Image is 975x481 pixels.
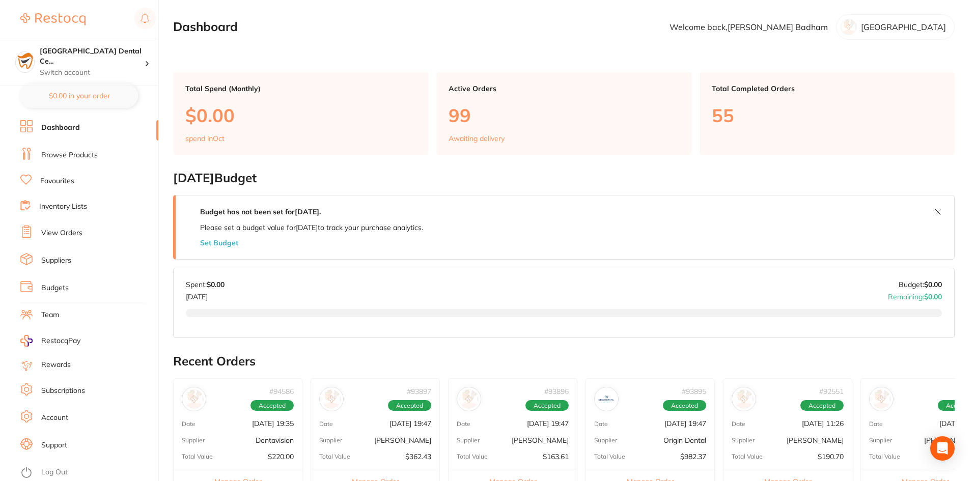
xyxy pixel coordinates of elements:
[732,437,755,444] p: Supplier
[319,420,333,428] p: Date
[457,420,470,428] p: Date
[322,389,341,409] img: Adam Dental
[269,387,294,395] p: # 94586
[41,150,98,160] a: Browse Products
[200,207,321,216] strong: Budget has not been set for [DATE] .
[670,22,828,32] p: Welcome back, [PERSON_NAME] Badham
[930,436,955,461] div: Open Intercom Messenger
[185,105,416,126] p: $0.00
[41,467,68,477] a: Log Out
[597,389,616,409] img: Origin Dental
[20,8,86,31] a: Restocq Logo
[41,228,82,238] a: View Orders
[173,72,428,155] a: Total Spend (Monthly)$0.00spend inOct
[594,420,608,428] p: Date
[802,419,844,428] p: [DATE] 11:26
[173,20,238,34] h2: Dashboard
[663,436,706,444] p: Origin Dental
[712,84,942,93] p: Total Completed Orders
[41,283,69,293] a: Budgets
[712,105,942,126] p: 55
[888,289,942,301] p: Remaining:
[256,436,294,444] p: Dentavision
[319,453,350,460] p: Total Value
[185,134,225,143] p: spend in Oct
[389,419,431,428] p: [DATE] 19:47
[41,310,59,320] a: Team
[185,84,416,93] p: Total Spend (Monthly)
[41,386,85,396] a: Subscriptions
[207,280,225,289] strong: $0.00
[186,289,225,301] p: [DATE]
[184,389,204,409] img: Dentavision
[924,280,942,289] strong: $0.00
[388,400,431,411] span: Accepted
[182,420,196,428] p: Date
[543,452,569,461] p: $163.61
[869,437,892,444] p: Supplier
[924,292,942,301] strong: $0.00
[41,440,67,450] a: Support
[449,84,679,93] p: Active Orders
[869,453,900,460] p: Total Value
[682,387,706,395] p: # 93895
[407,387,431,395] p: # 93897
[252,419,294,428] p: [DATE] 19:35
[186,280,225,289] p: Spent:
[594,437,617,444] p: Supplier
[182,453,213,460] p: Total Value
[40,176,74,186] a: Favourites
[787,436,844,444] p: [PERSON_NAME]
[869,420,883,428] p: Date
[732,420,745,428] p: Date
[319,437,342,444] p: Supplier
[680,452,706,461] p: $982.37
[41,413,68,423] a: Account
[405,452,431,461] p: $362.43
[200,223,423,232] p: Please set a budget value for [DATE] to track your purchase analytics.
[268,452,294,461] p: $220.00
[664,419,706,428] p: [DATE] 19:47
[173,171,955,185] h2: [DATE] Budget
[16,52,34,70] img: Horsham Plaza Dental Centre
[41,360,71,370] a: Rewards
[41,256,71,266] a: Suppliers
[525,400,569,411] span: Accepted
[734,389,754,409] img: Adam Dental
[899,280,942,289] p: Budget:
[700,72,955,155] a: Total Completed Orders55
[20,465,155,481] button: Log Out
[872,389,891,409] img: Henry Schein Halas
[250,400,294,411] span: Accepted
[457,453,488,460] p: Total Value
[818,452,844,461] p: $190.70
[512,436,569,444] p: [PERSON_NAME]
[41,336,80,346] span: RestocqPay
[459,389,479,409] img: Henry Schein Halas
[40,68,145,78] p: Switch account
[732,453,763,460] p: Total Value
[200,239,238,247] button: Set Budget
[20,335,33,347] img: RestocqPay
[436,72,691,155] a: Active Orders99Awaiting delivery
[527,419,569,428] p: [DATE] 19:47
[374,436,431,444] p: [PERSON_NAME]
[20,13,86,25] img: Restocq Logo
[20,83,138,108] button: $0.00 in your order
[800,400,844,411] span: Accepted
[861,22,946,32] p: [GEOGRAPHIC_DATA]
[182,437,205,444] p: Supplier
[173,354,955,369] h2: Recent Orders
[663,400,706,411] span: Accepted
[449,105,679,126] p: 99
[449,134,505,143] p: Awaiting delivery
[819,387,844,395] p: # 92551
[40,46,145,66] h4: Horsham Plaza Dental Centre
[457,437,480,444] p: Supplier
[41,123,80,133] a: Dashboard
[544,387,569,395] p: # 93896
[594,453,625,460] p: Total Value
[39,202,87,212] a: Inventory Lists
[20,335,80,347] a: RestocqPay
